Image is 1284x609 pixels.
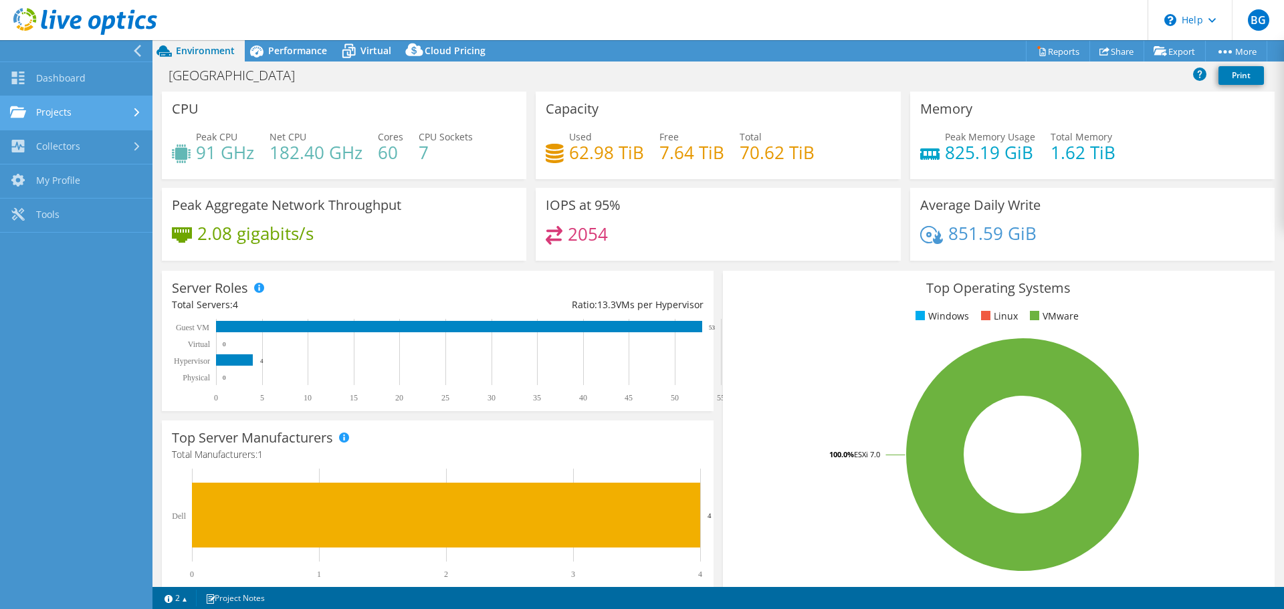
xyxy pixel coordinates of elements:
text: 35 [533,393,541,402]
h4: 7 [419,145,473,160]
text: 4 [708,511,712,519]
li: VMware [1027,309,1079,324]
text: 0 [190,570,194,579]
text: 0 [214,393,218,402]
text: 25 [441,393,449,402]
span: Environment [176,44,235,57]
span: Performance [268,44,327,57]
text: 53 [709,324,716,331]
text: 50 [671,393,679,402]
h4: 825.19 GiB [945,145,1035,160]
h4: 851.59 GiB [948,226,1037,241]
text: 0 [223,374,226,381]
span: Used [569,130,592,143]
span: 1 [257,448,263,461]
h4: Total Manufacturers: [172,447,704,462]
a: Project Notes [196,590,274,606]
text: 0 [223,341,226,348]
text: 45 [625,393,633,402]
text: 55 [717,393,725,402]
svg: \n [1164,14,1176,26]
span: Virtual [360,44,391,57]
h4: 60 [378,145,403,160]
span: Peak Memory Usage [945,130,1035,143]
a: Print [1218,66,1264,85]
text: 15 [350,393,358,402]
text: 4 [260,358,263,364]
span: Total Memory [1051,130,1112,143]
li: Windows [912,309,969,324]
span: CPU Sockets [419,130,473,143]
h3: IOPS at 95% [546,198,621,213]
text: 20 [395,393,403,402]
a: More [1205,41,1267,62]
text: Guest VM [176,323,209,332]
a: 2 [155,590,197,606]
h4: 2.08 gigabits/s [197,226,314,241]
h4: 7.64 TiB [659,145,724,160]
h3: Capacity [546,102,599,116]
h3: Average Daily Write [920,198,1041,213]
a: Reports [1026,41,1090,62]
a: Share [1089,41,1144,62]
h3: Server Roles [172,281,248,295]
text: 1 [317,570,321,579]
text: 30 [488,393,496,402]
text: Hypervisor [174,356,210,366]
span: 4 [233,298,238,311]
li: Linux [978,309,1018,324]
h3: Peak Aggregate Network Throughput [172,198,401,213]
h3: CPU [172,102,199,116]
text: Virtual [188,340,211,349]
h3: Top Operating Systems [733,281,1265,295]
span: Cloud Pricing [425,44,486,57]
h4: 182.40 GHz [270,145,362,160]
div: Ratio: VMs per Hypervisor [437,297,703,312]
span: Cores [378,130,403,143]
span: Net CPU [270,130,306,143]
text: 3 [571,570,575,579]
span: Free [659,130,679,143]
text: 4 [698,570,702,579]
span: Peak CPU [196,130,237,143]
tspan: 100.0% [829,449,854,459]
text: Physical [183,373,210,382]
text: 10 [304,393,312,402]
h4: 1.62 TiB [1051,145,1115,160]
a: Export [1144,41,1206,62]
h3: Memory [920,102,972,116]
span: 13.3 [597,298,616,311]
text: 40 [579,393,587,402]
tspan: ESXi 7.0 [854,449,880,459]
span: BG [1248,9,1269,31]
text: 5 [260,393,264,402]
h4: 70.62 TiB [740,145,815,160]
h1: [GEOGRAPHIC_DATA] [163,68,316,83]
span: Total [740,130,762,143]
h4: 2054 [568,227,608,241]
text: Dell [172,511,186,521]
div: Total Servers: [172,297,437,312]
text: 2 [444,570,448,579]
h4: 91 GHz [196,145,254,160]
h4: 62.98 TiB [569,145,644,160]
h3: Top Server Manufacturers [172,431,333,445]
